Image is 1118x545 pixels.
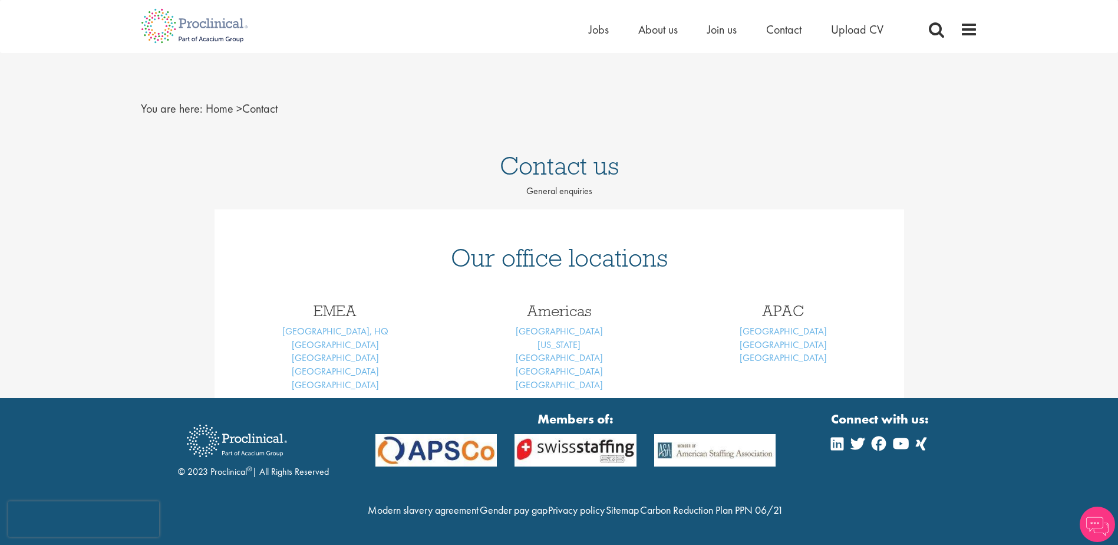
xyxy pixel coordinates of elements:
span: > [236,101,242,116]
a: [GEOGRAPHIC_DATA] [292,365,379,377]
a: [GEOGRAPHIC_DATA] [740,325,827,337]
a: [GEOGRAPHIC_DATA] [516,365,603,377]
a: Modern slavery agreement [368,503,479,517]
a: Upload CV [831,22,883,37]
a: About us [638,22,678,37]
a: Gender pay gap [480,503,548,517]
a: Jobs [589,22,609,37]
strong: Members of: [375,410,776,428]
iframe: reCAPTCHA [8,501,159,537]
h1: Our office locations [232,245,886,271]
a: Sitemap [606,503,639,517]
a: [US_STATE] [537,339,581,351]
a: Privacy policy [548,503,605,517]
a: Join us [707,22,737,37]
span: You are here: [141,101,203,116]
a: [GEOGRAPHIC_DATA] [516,352,603,364]
a: [GEOGRAPHIC_DATA], HQ [282,325,388,337]
sup: ® [247,464,252,474]
img: Chatbot [1080,507,1115,542]
a: [GEOGRAPHIC_DATA] [740,352,827,364]
a: [GEOGRAPHIC_DATA] [516,325,603,337]
a: [GEOGRAPHIC_DATA] [292,379,379,391]
a: [GEOGRAPHIC_DATA] [740,339,827,351]
div: © 2023 Proclinical | All Rights Reserved [178,416,329,479]
strong: Connect with us: [831,410,931,428]
a: breadcrumb link to Home [206,101,233,116]
a: Carbon Reduction Plan PPN 06/21 [640,503,783,517]
a: [GEOGRAPHIC_DATA] [516,379,603,391]
h3: Americas [456,303,662,319]
img: APSCo [645,434,785,467]
img: Proclinical Recruitment [178,416,296,465]
a: [GEOGRAPHIC_DATA] [292,339,379,351]
h3: APAC [680,303,886,319]
a: [GEOGRAPHIC_DATA] [292,352,379,364]
h3: EMEA [232,303,438,319]
span: Contact [206,101,278,116]
a: Contact [766,22,802,37]
img: APSCo [367,434,506,467]
img: APSCo [506,434,645,467]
